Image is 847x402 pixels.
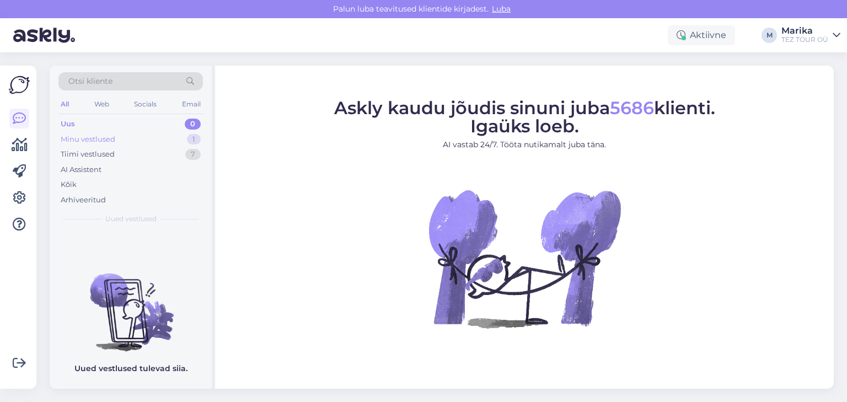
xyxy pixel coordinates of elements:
[781,26,828,35] div: Marika
[61,179,77,190] div: Kõik
[105,214,157,224] span: Uued vestlused
[74,363,187,374] p: Uued vestlused tulevad siia.
[668,25,735,45] div: Aktiivne
[61,134,115,145] div: Minu vestlused
[68,76,112,87] span: Otsi kliente
[762,28,777,43] div: M
[180,97,203,111] div: Email
[781,35,828,44] div: TEZ TOUR OÜ
[185,119,201,130] div: 0
[185,149,201,160] div: 7
[61,164,101,175] div: AI Assistent
[425,159,624,357] img: No Chat active
[9,74,30,95] img: Askly Logo
[334,97,715,136] span: Askly kaudu jõudis sinuni juba klienti. Igaüks loeb.
[334,138,715,150] p: AI vastab 24/7. Tööta nutikamalt juba täna.
[58,97,71,111] div: All
[92,97,111,111] div: Web
[781,26,840,44] a: MarikaTEZ TOUR OÜ
[61,195,106,206] div: Arhiveeritud
[50,254,212,353] img: No chats
[132,97,159,111] div: Socials
[61,149,115,160] div: Tiimi vestlused
[610,97,654,118] span: 5686
[489,4,514,14] span: Luba
[187,134,201,145] div: 1
[61,119,75,130] div: Uus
